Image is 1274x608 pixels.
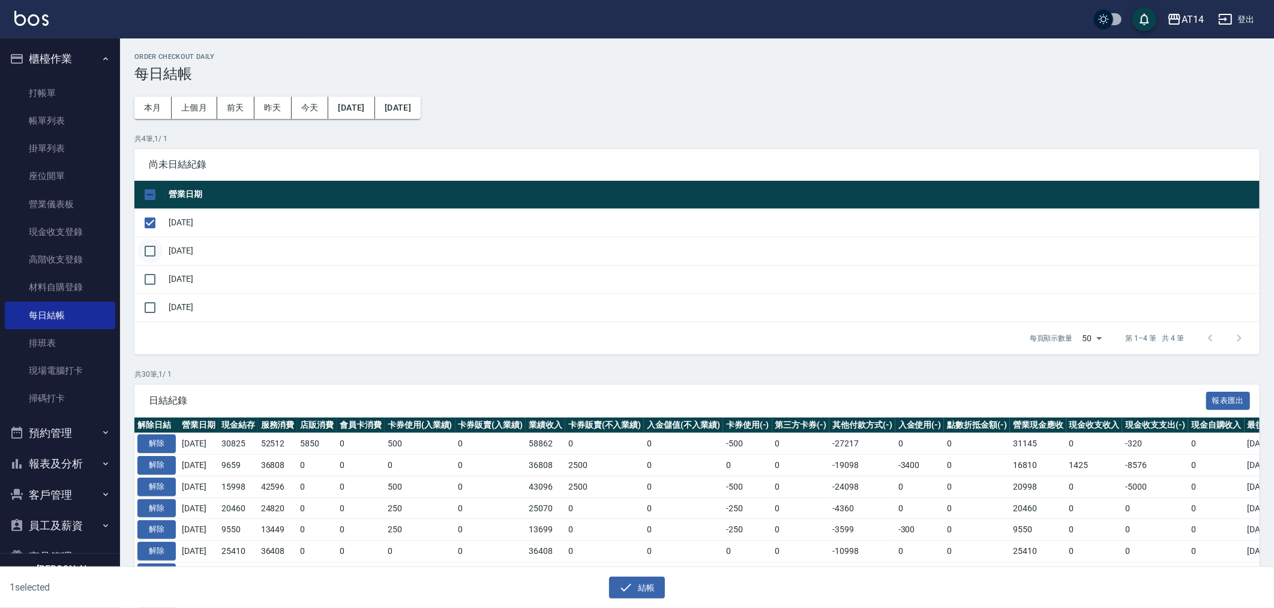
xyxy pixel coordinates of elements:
[328,97,374,119] button: [DATE]
[565,433,645,455] td: 0
[5,302,115,329] a: 每日結帳
[258,418,298,433] th: 服務消費
[829,418,895,433] th: 其他付款方式(-)
[526,418,565,433] th: 業績收入
[1010,519,1066,541] td: 9550
[258,476,298,497] td: 42596
[337,476,385,497] td: 0
[137,564,176,582] button: 解除
[895,455,945,476] td: -3400
[137,499,176,518] button: 解除
[149,159,1245,171] span: 尚未日結紀錄
[1126,333,1184,344] p: 第 1–4 筆 共 4 筆
[723,562,772,583] td: 0
[258,541,298,562] td: 36408
[644,476,723,497] td: 0
[772,562,830,583] td: 0
[565,562,645,583] td: 0
[297,541,337,562] td: 0
[385,541,455,562] td: 0
[258,433,298,455] td: 52512
[134,65,1260,82] h3: 每日結帳
[944,519,1010,541] td: 0
[1066,455,1123,476] td: 1425
[455,541,526,562] td: 0
[137,542,176,561] button: 解除
[772,497,830,519] td: 0
[565,497,645,519] td: 0
[14,11,49,26] img: Logo
[526,455,565,476] td: 36808
[218,497,258,519] td: 20460
[5,162,115,190] a: 座位開單
[337,455,385,476] td: 0
[137,456,176,475] button: 解除
[772,476,830,497] td: 0
[723,433,772,455] td: -500
[254,97,292,119] button: 昨天
[179,519,218,541] td: [DATE]
[149,395,1206,407] span: 日結紀錄
[297,418,337,433] th: 店販消費
[1010,497,1066,519] td: 20460
[179,562,218,583] td: [DATE]
[134,97,172,119] button: 本月
[1030,333,1073,344] p: 每頁顯示數量
[895,418,945,433] th: 入金使用(-)
[565,418,645,433] th: 卡券販賣(不入業績)
[1206,394,1251,406] a: 報表匯出
[723,519,772,541] td: -250
[565,455,645,476] td: 2500
[166,208,1260,237] td: [DATE]
[137,520,176,539] button: 解除
[829,476,895,497] td: -24098
[526,541,565,562] td: 36408
[455,519,526,541] td: 0
[1188,418,1245,433] th: 現金自購收入
[137,478,176,496] button: 解除
[5,218,115,246] a: 現金收支登錄
[1122,562,1188,583] td: 0
[644,418,723,433] th: 入金儲值(不入業績)
[5,541,115,573] button: 商品管理
[1078,322,1107,354] div: 50
[218,519,258,541] td: 9550
[179,433,218,455] td: [DATE]
[829,519,895,541] td: -3599
[1010,476,1066,497] td: 20998
[134,418,179,433] th: 解除日結
[644,541,723,562] td: 0
[772,418,830,433] th: 第三方卡券(-)
[1122,433,1188,455] td: -320
[10,580,316,595] h6: 1 selected
[297,497,337,519] td: 0
[944,418,1010,433] th: 點數折抵金額(-)
[134,133,1260,144] p: 共 4 筆, 1 / 1
[644,519,723,541] td: 0
[1010,418,1066,433] th: 營業現金應收
[258,497,298,519] td: 24820
[297,433,337,455] td: 5850
[5,510,115,541] button: 員工及薪資
[5,385,115,412] a: 掃碼打卡
[895,476,945,497] td: 0
[1188,433,1245,455] td: 0
[565,519,645,541] td: 0
[179,541,218,562] td: [DATE]
[1066,418,1123,433] th: 現金收支收入
[258,519,298,541] td: 13449
[895,497,945,519] td: 0
[1066,541,1123,562] td: 0
[829,497,895,519] td: -4360
[944,433,1010,455] td: 0
[385,519,455,541] td: 250
[455,433,526,455] td: 0
[385,418,455,433] th: 卡券使用(入業績)
[1213,8,1260,31] button: 登出
[258,455,298,476] td: 36808
[337,433,385,455] td: 0
[829,562,895,583] td: -9000
[723,455,772,476] td: 0
[218,541,258,562] td: 25410
[166,237,1260,265] td: [DATE]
